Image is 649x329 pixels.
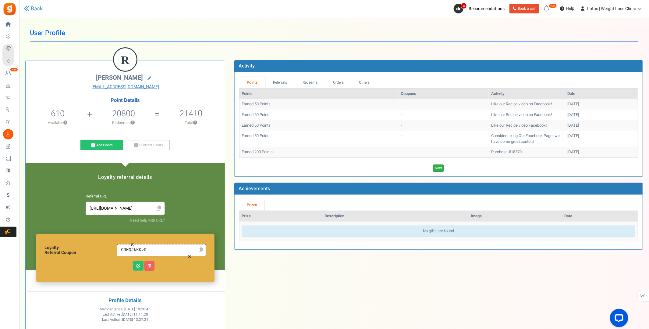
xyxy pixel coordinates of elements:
img: Gratisfaction [3,2,16,16]
b: Achievements [239,185,270,192]
a: Others [351,77,378,88]
div: [DATE] [567,101,635,107]
a: Subtract Points [127,140,170,150]
div: [DATE] [567,123,635,128]
span: 610 [51,107,65,120]
th: Prize [239,211,322,222]
h5: 20800 [112,109,135,118]
h6: Referral URL [86,194,165,199]
td: Earned 50 Points [239,131,399,147]
th: Activity [489,89,565,99]
span: Lotus | Weight Loss Clinic [587,5,636,12]
h5: Loyalty referral details [32,175,219,180]
a: 4 Recommendations [454,4,507,13]
span: Recommendations [469,5,505,12]
h4: Profile Details [30,298,220,304]
td: Consider Liking Our Facebook Page- we have some great content [489,131,565,147]
span: Last Action : [102,317,148,322]
p: Available [29,120,87,125]
span: Help [564,5,574,12]
th: Date [562,211,638,222]
td: Earned 50 Points [239,120,399,131]
h4: Point Details [26,98,225,103]
span: Member Since : [100,307,151,312]
a: New [2,68,16,78]
div: [DATE] [567,112,635,118]
em: New [10,67,18,72]
td: - [399,131,489,147]
a: Redeems [295,77,325,88]
div: No gifts are found [242,226,635,237]
p: Redeemed [93,120,154,125]
div: [DATE] [567,133,635,139]
a: Help [558,4,577,13]
span: FAQs [640,290,648,302]
h6: Loyalty Referral Coupon [44,245,117,255]
th: Coupons [399,89,489,99]
a: Orders [325,77,352,88]
th: Image [468,211,562,222]
figcaption: R [114,48,137,72]
td: - [399,99,489,110]
button: ? [193,121,197,125]
th: Date [565,89,638,99]
th: Description [322,211,468,222]
a: Need help with URL? [130,218,165,223]
a: [EMAIL_ADDRESS][DOMAIN_NAME] [30,84,220,90]
span: 4 [461,3,467,9]
span: [DATE] 11:11:20 [122,312,148,317]
th: Points [239,89,399,99]
b: Activity [239,62,255,70]
span: [DATE] 13:37:21 [122,317,148,322]
span: Click to Copy [154,203,164,214]
a: Points [239,77,265,88]
a: Prizes [239,199,265,211]
a: Add Points [80,140,123,150]
td: Earned 200 Points [239,147,399,157]
td: - [399,110,489,120]
td: Purchase #18370 [489,147,565,157]
td: - [399,147,489,157]
button: ? [63,121,67,125]
span: [DATE] 19:20:45 [124,307,151,312]
a: Book a call [509,4,539,13]
a: Next [433,164,444,172]
button: ? [131,121,135,125]
p: Total [160,120,222,125]
span: Last Active : [102,312,148,317]
td: - [399,120,489,131]
span: [PERSON_NAME] [96,73,143,82]
a: Click to Copy [197,245,205,255]
td: Like our Recipe video on Facebook! [489,99,565,110]
a: Referrals [265,77,295,88]
td: Like our Recipe video Facebook! [489,120,565,131]
h5: 21410 [179,109,202,118]
td: Earned 50 Points [239,99,399,110]
div: [DATE] [567,149,635,155]
td: Like our Recipe video on Facebook! [489,110,565,120]
td: Earned 50 Points [239,110,399,120]
h1: User Profile [30,24,638,42]
em: New [549,4,557,8]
